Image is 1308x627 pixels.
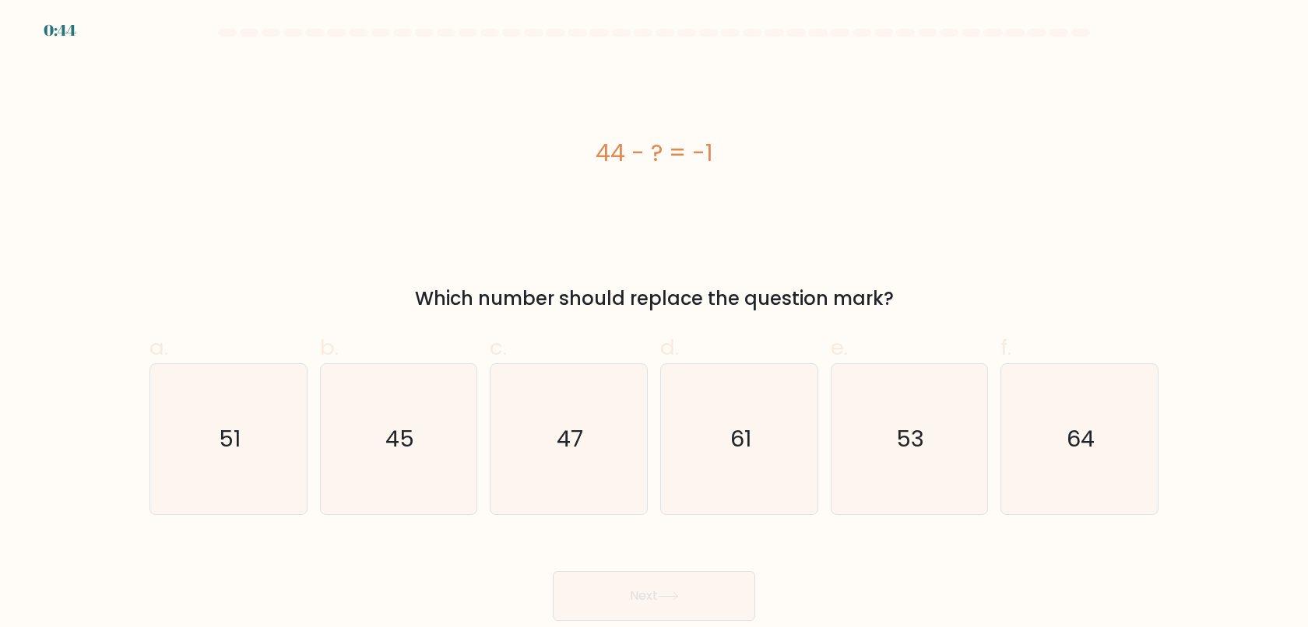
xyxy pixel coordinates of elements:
[149,332,168,363] span: a.
[385,423,414,454] text: 45
[320,332,339,363] span: b.
[149,135,1159,170] div: 44 - ? = -1
[660,332,679,363] span: d.
[490,332,507,363] span: c.
[1067,423,1095,454] text: 64
[553,571,755,621] button: Next
[557,423,584,454] text: 47
[897,423,925,454] text: 53
[159,285,1149,313] div: Which number should replace the question mark?
[1000,332,1011,363] span: f.
[44,19,76,42] div: 0:44
[730,423,751,454] text: 61
[219,423,241,454] text: 51
[831,332,848,363] span: e.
